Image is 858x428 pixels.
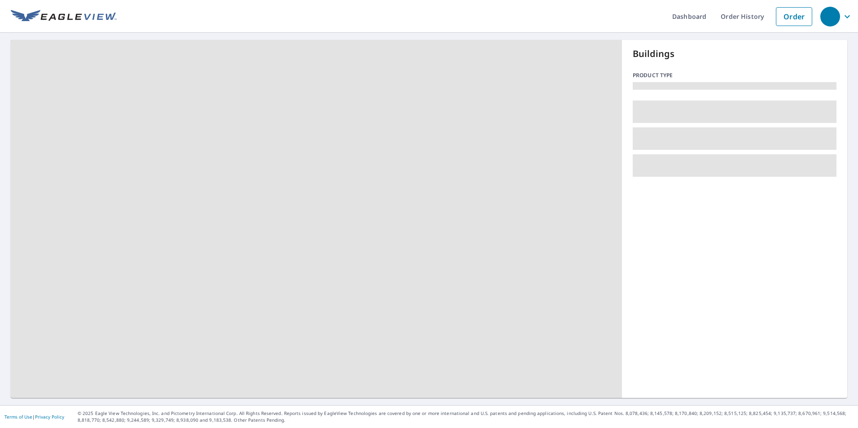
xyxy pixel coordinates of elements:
a: Terms of Use [4,414,32,420]
p: Product type [633,71,836,79]
a: Privacy Policy [35,414,64,420]
a: Order [776,7,812,26]
p: Buildings [633,47,836,61]
p: | [4,414,64,419]
img: EV Logo [11,10,117,23]
p: © 2025 Eagle View Technologies, Inc. and Pictometry International Corp. All Rights Reserved. Repo... [78,410,854,424]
